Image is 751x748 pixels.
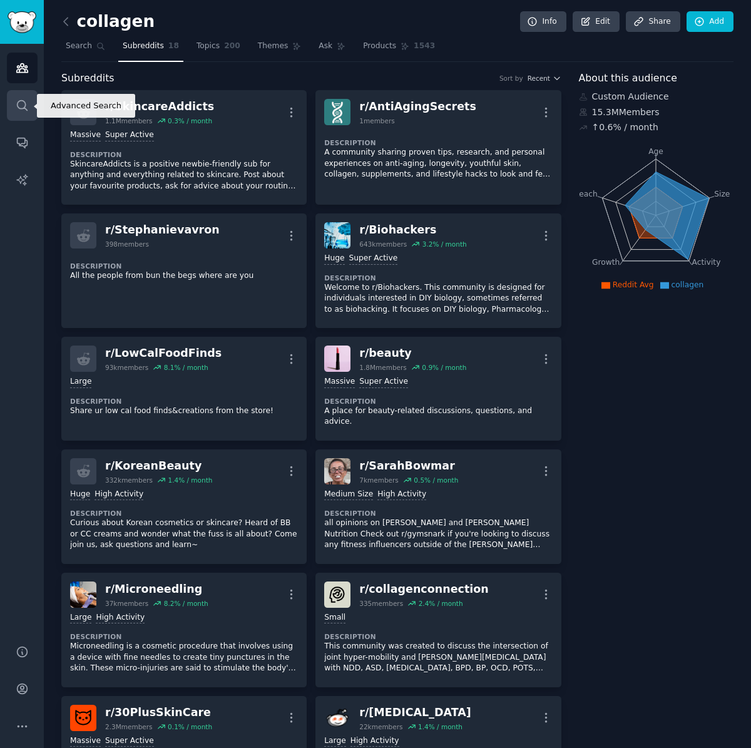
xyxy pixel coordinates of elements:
div: 37k members [105,599,148,608]
div: 8.1 % / month [164,363,208,372]
span: collagen [672,280,704,289]
img: beauty [324,346,350,372]
div: r/ [MEDICAL_DATA] [359,705,471,720]
a: Edit [573,11,620,33]
h2: collagen [61,12,155,32]
img: collagenconnection [324,581,350,608]
p: A community sharing proven tips, research, and personal experiences on anti-aging, longevity, you... [324,147,552,180]
dt: Description [70,509,298,518]
div: 2.4 % / month [419,599,463,608]
div: Small [324,612,345,624]
dt: Description [70,632,298,641]
img: AntiAgingSecrets [324,99,350,125]
span: Subreddits [123,41,164,52]
a: SarahBowmarr/SarahBowmar7kmembers0.5% / monthMedium SizeHigh ActivityDescriptionall opinions on [... [315,449,561,564]
div: 3.2 % / month [422,240,467,248]
a: Share [626,11,680,33]
div: High Activity [377,489,426,501]
p: Welcome to r/Biohackers. This community is designed for individuals interested in DIY biology, so... [324,282,552,315]
div: Super Active [105,735,154,747]
div: Huge [70,489,90,501]
div: Medium Size [324,489,373,501]
a: Biohackersr/Biohackers643kmembers3.2% / monthHugeSuper ActiveDescriptionWelcome to r/Biohackers. ... [315,213,561,328]
dt: Description [70,150,298,159]
a: Themes [253,36,306,62]
div: Super Active [349,253,398,265]
div: r/ SarahBowmar [359,458,458,474]
p: All the people from bun the begs where are you [70,270,298,282]
div: 398 members [105,240,149,248]
img: Biohackers [324,222,350,248]
div: High Activity [95,489,143,501]
div: Huge [324,253,344,265]
span: Reddit Avg [613,280,654,289]
div: r/ KoreanBeauty [105,458,212,474]
div: 2.3M members [105,722,153,731]
a: AntiAgingSecretsr/AntiAgingSecrets1membersDescriptionA community sharing proven tips, research, a... [315,90,561,205]
div: Large [324,735,345,747]
span: Search [66,41,92,52]
div: r/ collagenconnection [359,581,489,597]
img: GummySearch logo [8,11,36,33]
tspan: Size [714,189,730,198]
span: Recent [528,74,550,83]
div: r/ 30PlusSkinCare [105,705,212,720]
button: Recent [528,74,561,83]
div: r/ LowCalFoodFinds [105,346,222,361]
div: 1.4 % / month [418,722,462,731]
a: Products1543 [359,36,439,62]
div: 335 members [359,599,403,608]
dt: Description [324,509,552,518]
dt: Description [70,397,298,406]
dt: Description [324,397,552,406]
div: Super Active [105,130,154,141]
div: Massive [70,735,101,747]
div: r/ Microneedling [105,581,208,597]
div: 1.4 % / month [168,476,212,484]
dt: Description [324,274,552,282]
dt: Description [324,138,552,147]
span: 200 [224,41,240,52]
a: collagenconnectionr/collagenconnection335members2.4% / monthSmallDescriptionThis community was cr... [315,573,561,687]
div: 0.5 % / month [414,476,458,484]
div: 7k members [359,476,399,484]
a: Microneedlingr/Microneedling37kmembers8.2% / monthLargeHigh ActivityDescriptionMicroneedling is a... [61,573,307,687]
tspan: Age [648,147,663,156]
span: Topics [197,41,220,52]
div: Massive [324,376,355,388]
a: Topics200 [192,36,245,62]
a: Search [61,36,110,62]
div: r/ Biohackers [359,222,466,238]
a: r/Stephanievavron398membersDescriptionAll the people from bun the begs where are you [61,213,307,328]
span: Products [363,41,396,52]
span: Ask [319,41,332,52]
div: 0.9 % / month [422,363,466,372]
a: Ask [314,36,350,62]
img: Keratoconus [324,705,350,731]
div: Massive [70,130,101,141]
tspan: Activity [692,258,720,267]
div: 643k members [359,240,407,248]
p: all opinions on [PERSON_NAME] and [PERSON_NAME] Nutrition Check out r/gymsnark if you're looking ... [324,518,552,551]
div: 0.1 % / month [168,722,212,731]
div: Super Active [359,376,408,388]
div: 15.3M Members [579,106,734,119]
p: Share ur low cal food finds&creations from the store! [70,406,298,417]
img: SarahBowmar [324,458,350,484]
a: beautyr/beauty1.8Mmembers0.9% / monthMassiveSuper ActiveDescriptionA place for beauty-related dis... [315,337,561,441]
dt: Description [70,262,298,270]
div: r/ Stephanievavron [105,222,220,238]
a: r/LowCalFoodFinds93kmembers8.1% / monthLargeDescriptionShare ur low cal food finds&creations from... [61,337,307,441]
div: r/ SkincareAddicts [105,99,214,115]
div: ↑ 0.6 % / month [592,121,658,134]
span: Subreddits [61,71,115,86]
div: 0.3 % / month [168,116,212,125]
a: Info [520,11,566,33]
div: r/ beauty [359,346,466,361]
div: 332k members [105,476,153,484]
p: This community was created to discuss the intersection of joint hyper-mobility and [PERSON_NAME][... [324,641,552,674]
span: 18 [168,41,179,52]
p: A place for beauty-related discussions, questions, and advice. [324,406,552,428]
div: High Activity [96,612,145,624]
tspan: Reach [574,189,598,198]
